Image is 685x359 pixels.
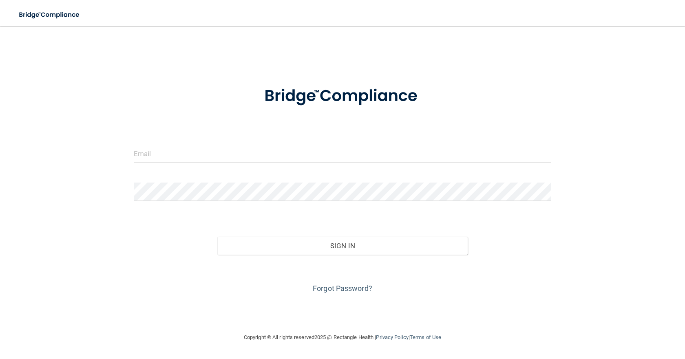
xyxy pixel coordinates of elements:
[134,144,551,163] input: Email
[247,75,438,117] img: bridge_compliance_login_screen.278c3ca4.svg
[313,284,372,293] a: Forgot Password?
[12,7,87,23] img: bridge_compliance_login_screen.278c3ca4.svg
[410,334,441,340] a: Terms of Use
[376,334,408,340] a: Privacy Policy
[217,237,468,255] button: Sign In
[194,324,491,350] div: Copyright © All rights reserved 2025 @ Rectangle Health | |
